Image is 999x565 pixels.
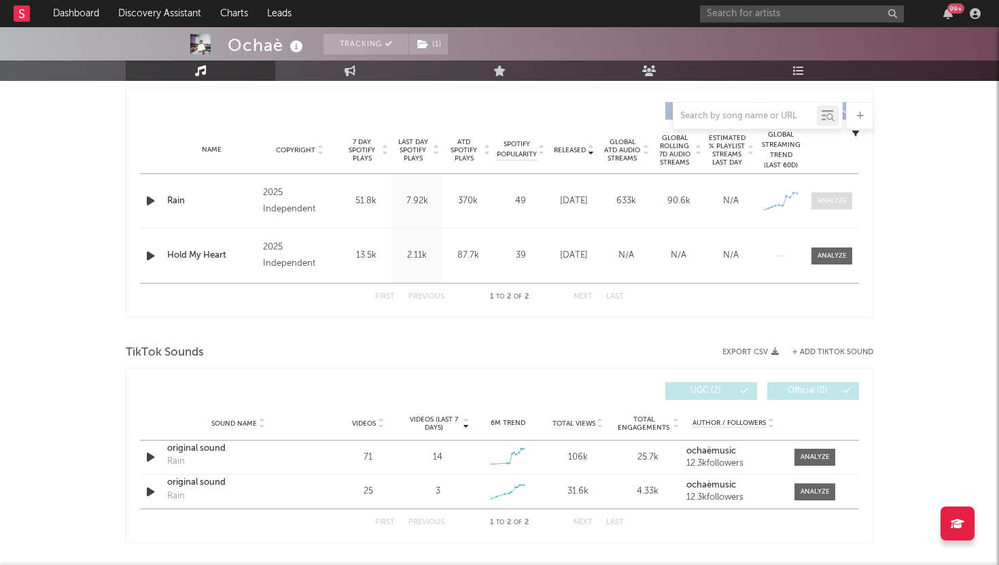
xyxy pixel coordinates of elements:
[656,134,693,167] span: Global Rolling 7D Audio Streams
[776,387,839,395] span: Official ( 0 )
[603,194,649,208] div: 633k
[551,194,597,208] div: [DATE]
[686,481,736,490] strong: ochaèmusic
[947,3,964,14] div: 99 +
[708,194,754,208] div: N/A
[606,293,624,301] button: Last
[497,194,544,208] div: 49
[395,138,431,162] span: Last Day Spotify Plays
[686,447,781,456] a: ochaèmusic
[616,485,680,498] div: 4.33k
[546,451,610,464] div: 106k
[674,387,737,395] span: UGC ( 2 )
[656,249,701,262] div: N/A
[276,146,315,154] span: Copyright
[263,239,337,272] div: 2025 Independent
[476,418,540,428] div: 6M Trend
[551,249,597,262] div: [DATE]
[616,451,680,464] div: 25.7k
[708,134,746,167] span: Estimated % Playlist Streams Last Day
[406,415,461,432] span: Videos (last 7 days)
[665,382,757,400] button: UGC(2)
[686,459,781,468] div: 12.3k followers
[497,139,537,160] span: Spotify Popularity
[344,249,388,262] div: 13.5k
[686,447,736,456] strong: ochaèmusic
[446,194,490,208] div: 370k
[722,348,779,356] button: Export CSV
[446,138,482,162] span: ATD Spotify Plays
[446,249,490,262] div: 87.7k
[436,485,440,498] div: 3
[263,185,337,218] div: 2025 Independent
[574,519,593,526] button: Next
[497,249,544,262] div: 39
[167,194,256,208] a: Rain
[167,145,256,155] div: Name
[167,476,309,490] a: original sound
[472,289,546,305] div: 1 2 2
[514,519,522,526] span: of
[496,294,504,300] span: to
[673,111,817,122] input: Search by song name or URL
[767,382,859,400] button: Official(0)
[344,138,380,162] span: 7 Day Spotify Plays
[395,194,439,208] div: 7.92k
[496,519,504,526] span: to
[686,493,781,502] div: 12.3k followers
[336,451,400,464] div: 71
[211,420,257,428] span: Sound Name
[603,138,641,162] span: Global ATD Audio Streams
[375,293,395,301] button: First
[336,485,400,498] div: 25
[779,349,873,356] button: + Add TikTok Sound
[656,194,701,208] div: 90.6k
[395,249,439,262] div: 2.11k
[167,249,256,262] a: Hold My Heart
[228,34,306,56] div: Ochaè
[792,349,873,356] button: + Add TikTok Sound
[344,194,388,208] div: 51.8k
[606,519,624,526] button: Last
[514,294,522,300] span: of
[760,130,801,171] div: Global Streaming Trend (Last 60D)
[603,249,649,262] div: N/A
[686,481,781,490] a: ochaèmusic
[943,8,953,19] button: 99+
[167,490,185,503] div: Rain
[408,519,444,526] button: Previous
[408,34,449,54] span: ( 1 )
[616,415,671,432] span: Total Engagements
[700,5,904,22] input: Search for artists
[126,345,204,361] span: TikTok Sounds
[554,146,586,154] span: Released
[546,485,610,498] div: 31.6k
[409,34,448,54] button: (1)
[323,34,408,54] button: Tracking
[574,293,593,301] button: Next
[167,442,309,456] a: original sound
[167,455,185,468] div: Rain
[553,420,595,428] span: Total Views
[708,249,754,262] div: N/A
[375,519,395,526] button: First
[693,419,766,428] span: Author / Followers
[352,420,376,428] span: Videos
[472,515,546,531] div: 1 2 2
[408,293,444,301] button: Previous
[433,451,442,464] div: 14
